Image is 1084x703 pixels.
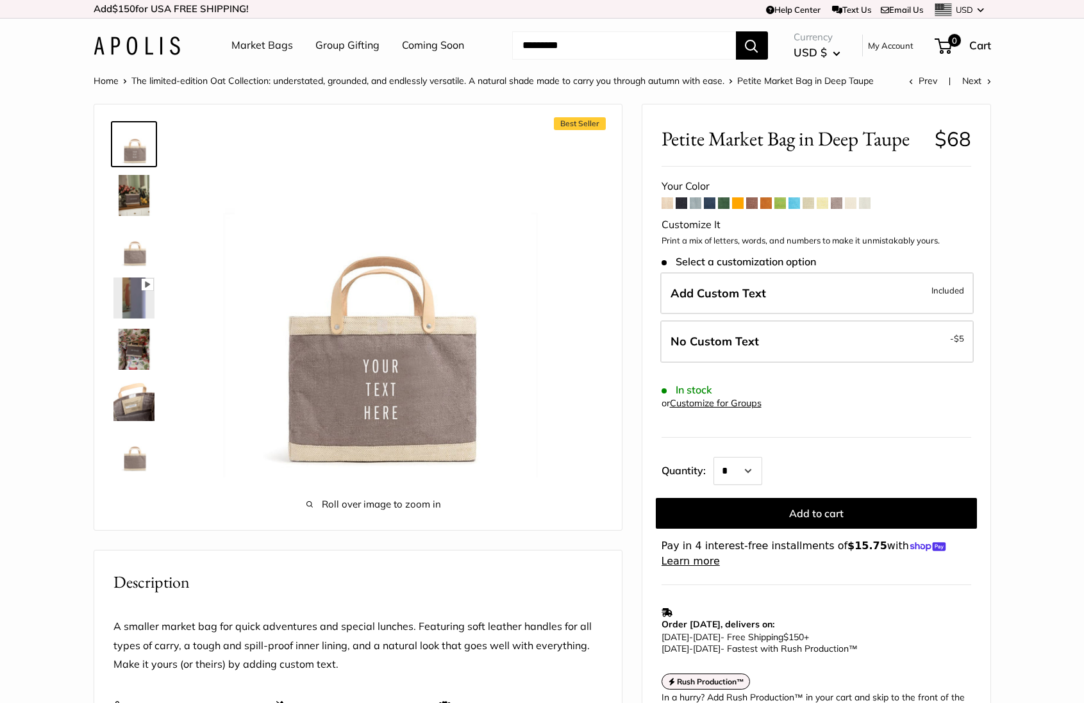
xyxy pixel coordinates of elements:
p: - Free Shipping + [662,631,965,654]
span: Add Custom Text [671,286,766,301]
span: Petite Market Bag in Deep Taupe [737,75,874,87]
a: Email Us [881,4,923,15]
img: Petite Market Bag in Deep Taupe [113,226,154,267]
span: In stock [662,384,712,396]
strong: Rush Production™ [677,677,744,686]
p: Print a mix of letters, words, and numbers to make it unmistakably yours. [662,235,971,247]
span: Best Seller [554,117,606,130]
img: Petite Market Bag in Deep Taupe [197,124,551,477]
span: [DATE] [662,631,689,643]
a: 0 Cart [936,35,991,56]
span: USD $ [794,45,827,59]
span: Cart [969,38,991,52]
h2: Description [113,570,603,595]
label: Add Custom Text [660,272,974,315]
a: Group Gifting [315,36,379,55]
nav: Breadcrumb [94,72,874,89]
span: Roll over image to zoom in [197,495,551,513]
span: 0 [947,34,960,47]
span: [DATE] [693,631,721,643]
button: Add to cart [656,498,977,529]
span: $150 [112,3,135,15]
p: A smaller market bag for quick adventures and special lunches. Featuring soft leather handles for... [113,617,603,675]
button: Search [736,31,768,60]
span: Currency [794,28,840,46]
div: or [662,395,762,412]
span: - [689,643,693,654]
span: $68 [935,126,971,151]
a: Petite Market Bag in Deep Taupe [111,172,157,219]
a: Next [962,75,991,87]
a: Market Bags [231,36,293,55]
a: Help Center [766,4,821,15]
span: - [950,331,964,346]
label: Leave Blank [660,320,974,363]
strong: Order [DATE], delivers on: [662,618,774,630]
span: Included [931,283,964,298]
a: My Account [868,38,913,53]
a: Home [94,75,119,87]
a: Text Us [832,4,871,15]
img: Petite Market Bag in Deep Taupe [113,380,154,421]
span: $150 [783,631,804,643]
span: - [689,631,693,643]
img: Petite Market Bag in Deep Taupe [113,124,154,165]
span: Select a customization option [662,256,816,268]
img: Petite Market Bag in Deep Taupe [113,431,154,472]
span: No Custom Text [671,334,759,349]
span: [DATE] [662,643,689,654]
a: Petite Market Bag in Deep Taupe [111,326,157,372]
a: Petite Market Bag in Deep Taupe [111,224,157,270]
input: Search... [512,31,736,60]
div: Your Color [662,177,971,196]
button: USD $ [794,42,840,63]
span: - Fastest with Rush Production™ [662,643,858,654]
span: [DATE] [693,643,721,654]
a: Customize for Groups [670,397,762,409]
img: Petite Market Bag in Deep Taupe [113,277,154,318]
span: $5 [954,333,964,343]
label: Quantity: [662,453,713,485]
a: Prev [909,75,937,87]
img: Apolis [94,37,180,55]
a: The limited-edition Oat Collection: understated, grounded, and endlessly versatile. A natural sha... [131,75,724,87]
span: USD [956,4,973,15]
img: Petite Market Bag in Deep Taupe [113,175,154,216]
span: Petite Market Bag in Deep Taupe [662,127,925,151]
a: Coming Soon [402,36,464,55]
a: Petite Market Bag in Deep Taupe [111,275,157,321]
img: Petite Market Bag in Deep Taupe [113,329,154,370]
div: Customize It [662,215,971,235]
a: Petite Market Bag in Deep Taupe [111,429,157,475]
a: Petite Market Bag in Deep Taupe [111,121,157,167]
a: Petite Market Bag in Deep Taupe [111,377,157,424]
